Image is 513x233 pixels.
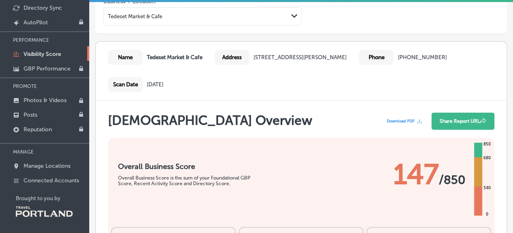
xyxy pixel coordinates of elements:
p: Reputation [24,126,52,133]
div: Overall Business Score is the sum of your Foundational GBP Score, Recent Activity Score and Direc... [118,175,260,186]
div: 850 [482,141,492,147]
h1: Overall Business Score [118,162,260,171]
div: [STREET_ADDRESS][PERSON_NAME] [253,54,347,61]
span: 147 [393,157,439,191]
div: Phone [359,50,394,65]
img: Travel Portland [16,206,73,217]
p: Photos & Videos [24,97,67,104]
span: / 850 [439,173,466,187]
div: [PHONE_NUMBER] [398,54,447,61]
div: Scan Date [108,77,143,92]
p: Visibility Score [24,51,61,58]
div: Name [108,50,143,65]
p: Manage Locations [24,162,71,169]
div: Tedeset Market & Cafe [108,13,162,19]
p: Brought to you by [16,195,89,201]
div: 0 [484,211,490,218]
h1: [DEMOGRAPHIC_DATA] Overview [108,113,312,134]
b: Tedeset Market & Cafe [147,54,202,61]
p: Connected Accounts [24,177,79,184]
div: 340 [482,185,492,191]
p: GBP Performance [24,65,71,72]
div: Address [215,50,249,65]
span: Download PDF [387,119,414,124]
p: Posts [24,111,37,118]
p: AutoPilot [24,19,48,26]
div: 680 [482,155,492,161]
p: Directory Sync [24,4,62,11]
div: [DATE] [147,81,163,88]
button: Share Report URL [431,113,494,130]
